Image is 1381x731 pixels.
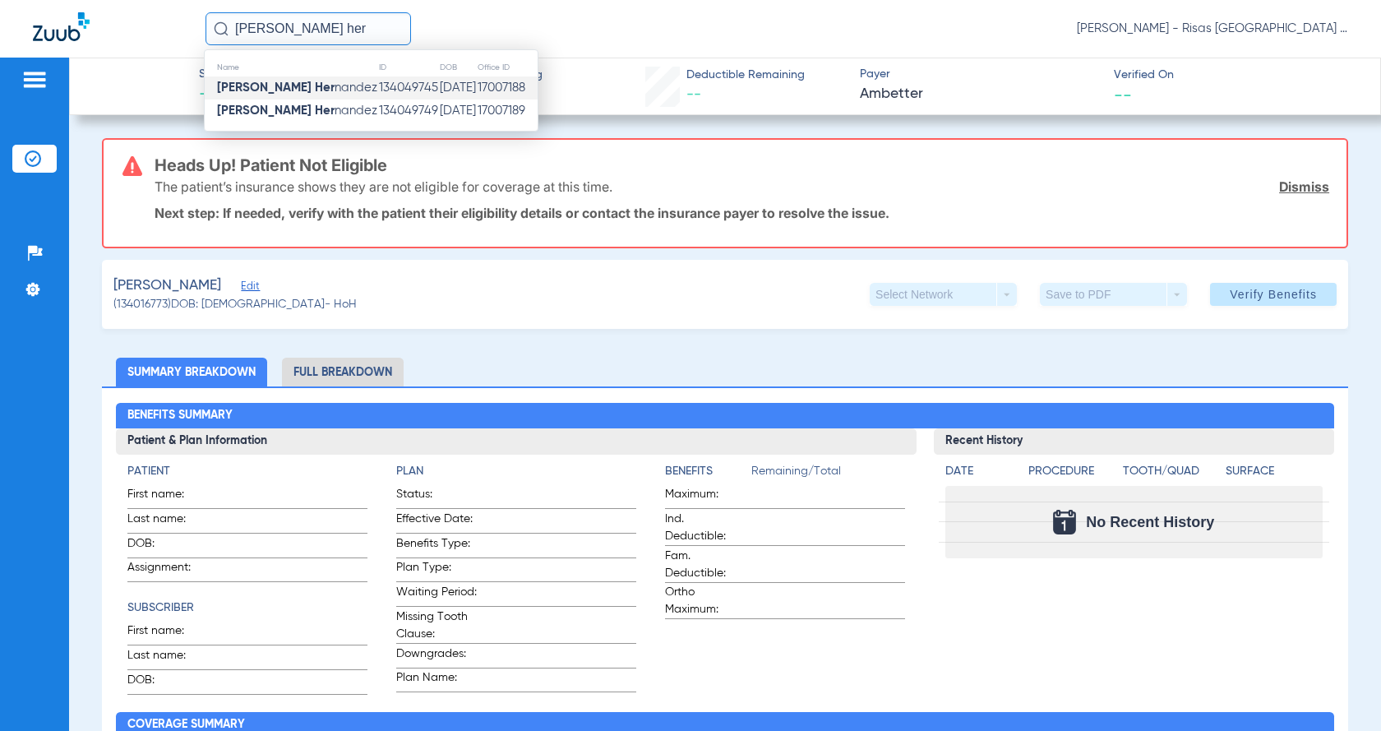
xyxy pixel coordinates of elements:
[1123,463,1220,480] h4: Tooth/Quad
[1028,463,1117,480] h4: Procedure
[127,463,367,480] h4: Patient
[396,584,477,606] span: Waiting Period:
[396,486,477,508] span: Status:
[439,58,477,76] th: DOB
[378,99,439,123] td: 134049749
[686,67,805,84] span: Deductible Remaining
[665,463,751,480] h4: Benefits
[396,645,477,668] span: Downgrades:
[217,104,377,117] span: nandez
[199,66,233,83] span: Status
[116,358,267,386] li: Summary Breakdown
[860,84,1100,104] span: Ambetter
[1123,463,1220,486] app-breakdown-title: Tooth/Quad
[665,548,746,582] span: Fam. Deductible:
[665,511,746,545] span: Ind. Deductible:
[396,669,477,692] span: Plan Name:
[477,58,538,76] th: Office ID
[217,81,377,94] span: nandez
[127,511,208,533] span: Last name:
[155,157,1329,173] h3: Heads Up! Patient Not Eligible
[1053,510,1076,534] img: Calendar
[199,84,233,107] span: --
[934,428,1334,455] h3: Recent History
[945,463,1014,486] app-breakdown-title: Date
[1230,288,1317,301] span: Verify Benefits
[21,70,48,90] img: hamburger-icon
[116,403,1333,429] h2: Benefits Summary
[127,622,208,645] span: First name:
[439,76,477,99] td: [DATE]
[127,535,208,558] span: DOB:
[396,559,477,581] span: Plan Type:
[1299,652,1381,731] iframe: Chat Widget
[1086,514,1214,530] span: No Recent History
[1226,463,1323,486] app-breakdown-title: Surface
[217,104,335,117] strong: [PERSON_NAME] Her
[378,58,439,76] th: ID
[205,58,378,76] th: Name
[113,275,221,296] span: [PERSON_NAME]
[396,463,636,480] h4: Plan
[860,66,1100,83] span: Payer
[282,358,404,386] li: Full Breakdown
[113,296,357,313] span: (134016773) DOB: [DEMOGRAPHIC_DATA] - HoH
[116,428,916,455] h3: Patient & Plan Information
[477,76,538,99] td: 17007188
[127,559,208,581] span: Assignment:
[241,280,256,296] span: Edit
[155,178,612,195] p: The patient’s insurance shows they are not eligible for coverage at this time.
[396,511,477,533] span: Effective Date:
[217,81,335,94] strong: [PERSON_NAME] Her
[1114,67,1354,84] span: Verified On
[1279,178,1329,195] a: Dismiss
[127,647,208,669] span: Last name:
[378,76,439,99] td: 134049745
[665,584,746,618] span: Ortho Maximum:
[1210,283,1337,306] button: Verify Benefits
[122,156,142,176] img: error-icon
[33,12,90,41] img: Zuub Logo
[396,608,477,643] span: Missing Tooth Clause:
[127,599,367,617] h4: Subscriber
[751,463,905,486] span: Remaining/Total
[1028,463,1117,486] app-breakdown-title: Procedure
[127,486,208,508] span: First name:
[665,463,751,486] app-breakdown-title: Benefits
[945,463,1014,480] h4: Date
[1077,21,1348,37] span: [PERSON_NAME] - Risas [GEOGRAPHIC_DATA] General
[439,99,477,123] td: [DATE]
[155,205,1329,221] p: Next step: If needed, verify with the patient their eligibility details or contact the insurance ...
[1114,86,1132,103] span: --
[396,535,477,558] span: Benefits Type:
[1226,463,1323,480] h4: Surface
[686,87,701,102] span: --
[665,486,746,508] span: Maximum:
[214,21,229,36] img: Search Icon
[127,672,208,694] span: DOB:
[477,99,538,123] td: 17007189
[206,12,411,45] input: Search for patients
